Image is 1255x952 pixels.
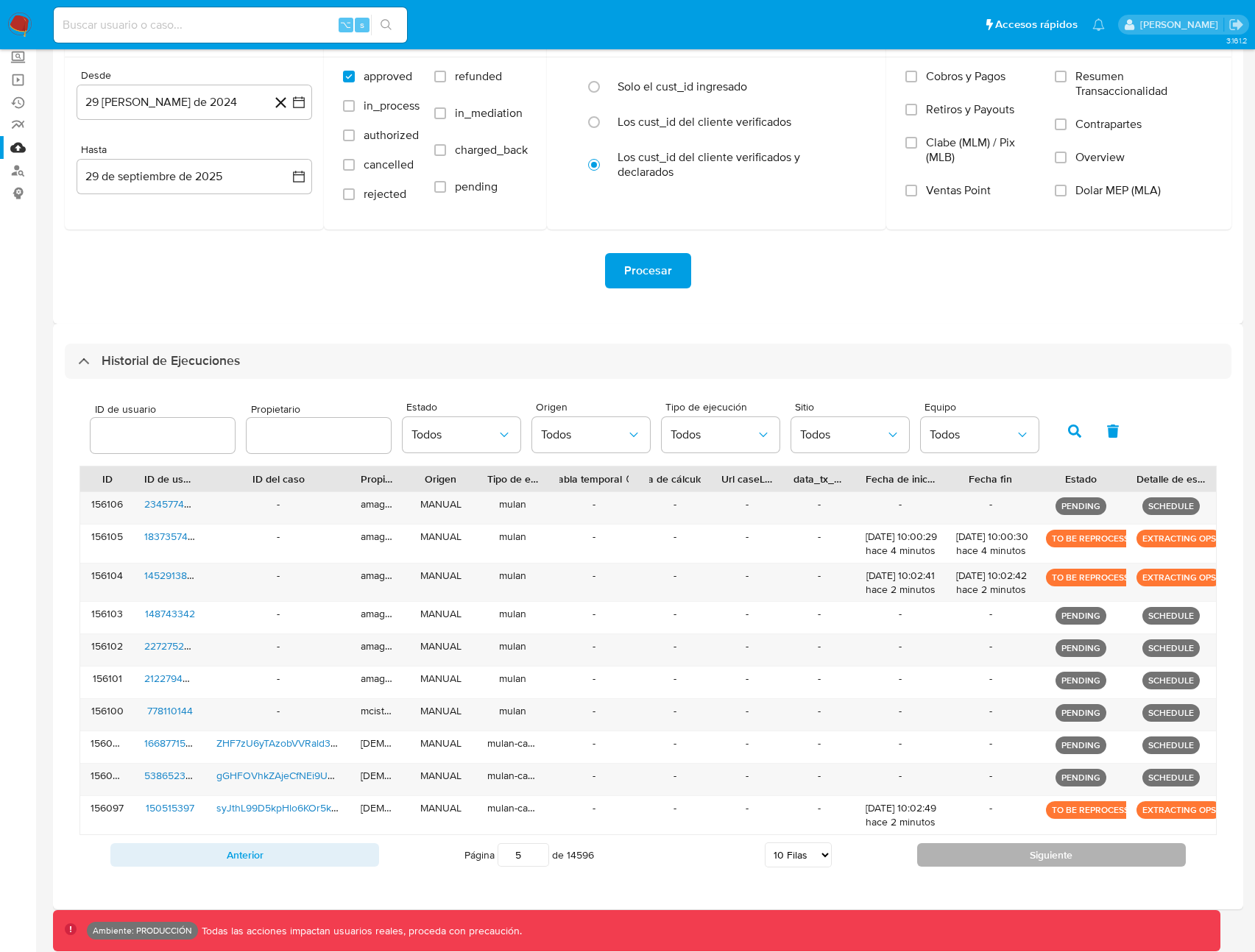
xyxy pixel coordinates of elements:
p: Ambiente: PRODUCCIÓN [93,928,192,934]
span: 3.161.2 [1226,35,1248,46]
button: search-icon [371,15,401,35]
a: Salir [1229,17,1244,32]
span: s [360,18,364,32]
span: Accesos rápidos [995,17,1078,32]
p: Todas las acciones impactan usuarios reales, proceda con precaución. [198,924,522,938]
input: Buscar usuario o caso... [54,15,407,35]
span: ⌥ [340,18,351,32]
a: Notificaciones [1092,18,1105,31]
p: gaspar.zanini@mercadolibre.com [1140,18,1223,32]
